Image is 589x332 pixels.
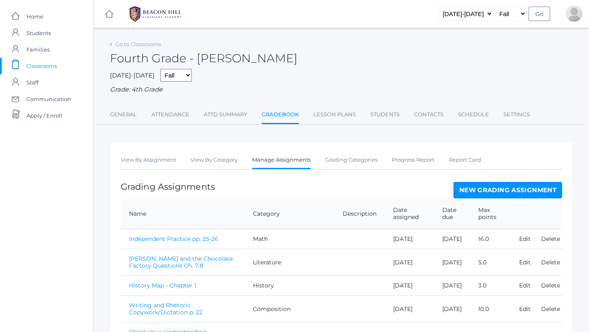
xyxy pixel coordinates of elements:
td: [DATE] [385,296,434,323]
a: Schedule [458,106,489,123]
a: Progress Report [392,152,434,168]
td: [DATE] [434,229,470,249]
a: Gradebook [262,106,299,124]
a: Edit [519,259,531,266]
td: 10.0 [470,296,510,323]
td: [DATE] [385,229,434,249]
span: [DATE]-[DATE] [110,71,155,79]
a: Delete [541,235,560,243]
a: New Grading Assignment [453,182,562,198]
h2: Fourth Grade - [PERSON_NAME] [110,52,298,65]
h1: Grading Assignments [121,182,215,191]
a: Students [370,106,400,123]
th: Category [245,198,334,229]
td: 5.0 [470,249,510,276]
a: Attd Summary [204,106,247,123]
div: Lydia Chaffin [566,5,582,22]
th: Date due [434,198,470,229]
a: Edit [519,305,531,313]
a: General [110,106,137,123]
td: [DATE] [434,296,470,323]
th: Max points [470,198,510,229]
a: Grading Categories [325,152,377,168]
a: Edit [519,282,531,289]
span: Families [26,41,50,58]
span: Staff [26,74,38,91]
a: Writing and Rhetoric Copywork/Dictation p. 22 [129,301,203,316]
input: Go [529,7,550,21]
th: Description [334,198,385,229]
a: Delete [541,305,560,313]
a: View By Category [191,152,238,168]
a: Delete [541,259,560,266]
a: Edit [519,235,531,243]
td: Literature [245,249,334,276]
a: Lesson Plans [313,106,356,123]
td: [DATE] [385,276,434,296]
td: [DATE] [434,249,470,276]
a: [PERSON_NAME] and the Chocolate Factory Questions Ch. 7-8 [129,255,233,269]
td: [DATE] [434,276,470,296]
td: Math [245,229,334,249]
td: [DATE] [385,249,434,276]
a: Manage Assignments [252,152,311,170]
td: Composition [245,296,334,323]
a: Independent Practice pp. 25-26 [129,235,218,243]
span: Classrooms [26,58,57,74]
span: Apply / Enroll [26,107,62,124]
a: Settings [503,106,530,123]
td: 3.0 [470,276,510,296]
a: Contacts [414,106,444,123]
a: Report Card [449,152,481,168]
a: History Map - Chapter 1 [129,282,196,289]
a: View By Assignment [121,152,176,168]
a: Delete [541,282,560,289]
span: Students [26,25,51,41]
a: Attendance [151,106,189,123]
th: Name [121,198,245,229]
th: Date assigned [385,198,434,229]
span: Communication [26,91,71,107]
a: Go to Classrooms [115,41,161,47]
td: History [245,276,334,296]
div: Grade: 4th Grade [110,85,573,94]
span: Home [26,8,43,25]
img: BHCALogos-05-308ed15e86a5a0abce9b8dd61676a3503ac9727e845dece92d48e8588c001991.png [124,4,186,24]
td: 16.0 [470,229,510,249]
